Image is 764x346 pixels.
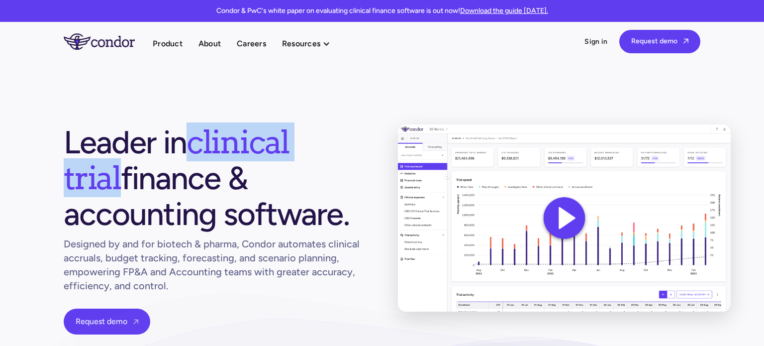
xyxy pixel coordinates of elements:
div: Resources [282,37,320,50]
a: Sign in [584,37,607,47]
a: Request demo [619,30,700,53]
div: Resources [282,37,340,50]
h1: Leader in finance & accounting software. [64,124,366,232]
p: Condor & PwC's white paper on evaluating clinical finance software is out now! [216,6,548,16]
h1: Designed by and for biotech & pharma, Condor automates clinical accruals, budget tracking, foreca... [64,237,366,293]
a: Product [153,37,183,50]
span:  [133,319,138,325]
a: Careers [237,37,266,50]
span: clinical trial [64,122,289,197]
a: Download the guide [DATE]. [460,6,548,15]
a: About [198,37,221,50]
span:  [683,38,688,44]
a: home [64,33,153,49]
a: Request demo [64,309,150,335]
